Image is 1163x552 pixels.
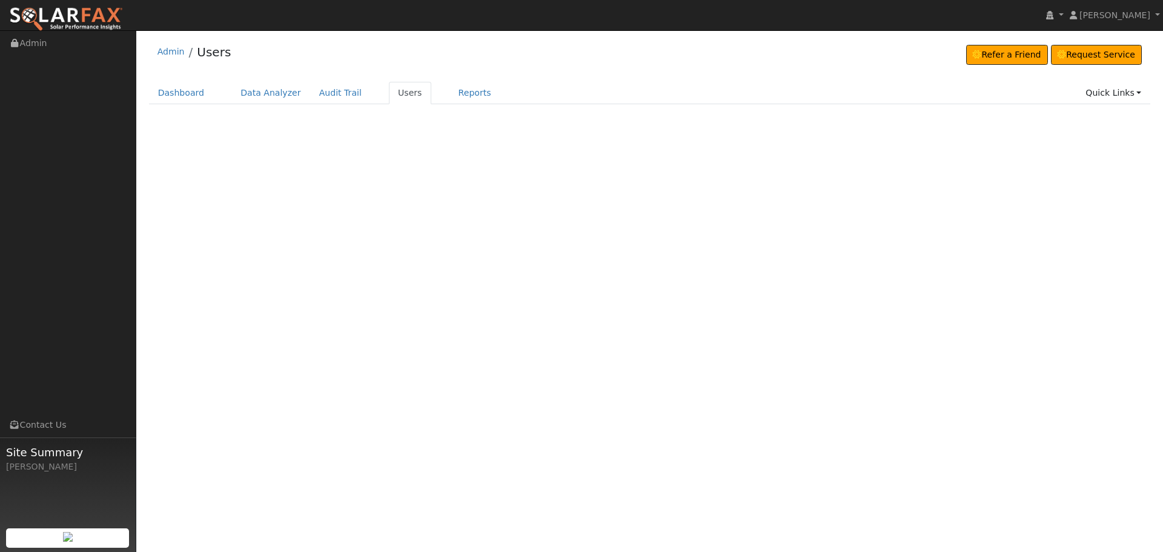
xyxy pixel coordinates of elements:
a: Request Service [1051,45,1142,65]
img: retrieve [63,532,73,542]
a: Admin [157,47,185,56]
a: Users [197,45,231,59]
a: Data Analyzer [231,82,310,104]
a: Dashboard [149,82,214,104]
a: Reports [449,82,500,104]
img: SolarFax [9,7,123,32]
a: Audit Trail [310,82,371,104]
span: Site Summary [6,444,130,461]
a: Quick Links [1076,82,1150,104]
a: Refer a Friend [966,45,1048,65]
a: Users [389,82,431,104]
div: [PERSON_NAME] [6,461,130,473]
span: [PERSON_NAME] [1079,10,1150,20]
